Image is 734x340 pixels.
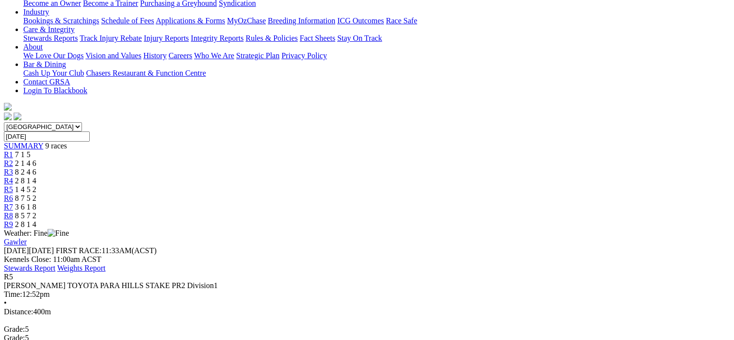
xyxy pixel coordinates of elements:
a: R9 [4,220,13,228]
span: 9 races [45,142,67,150]
a: R4 [4,177,13,185]
div: Care & Integrity [23,34,730,43]
a: Fact Sheets [300,34,335,42]
img: logo-grsa-white.png [4,103,12,111]
a: Integrity Reports [191,34,244,42]
a: Privacy Policy [281,51,327,60]
a: R8 [4,211,13,220]
a: SUMMARY [4,142,43,150]
img: Fine [48,229,69,238]
a: Careers [168,51,192,60]
a: Stewards Reports [23,34,78,42]
img: facebook.svg [4,113,12,120]
a: Bookings & Scratchings [23,16,99,25]
span: 1 4 5 2 [15,185,36,194]
a: Login To Blackbook [23,86,87,95]
a: Who We Are [194,51,234,60]
a: Rules & Policies [245,34,298,42]
a: Stay On Track [337,34,382,42]
a: R1 [4,150,13,159]
a: Bar & Dining [23,60,66,68]
span: 2 8 1 4 [15,220,36,228]
input: Select date [4,131,90,142]
a: Care & Integrity [23,25,75,33]
span: 8 2 4 6 [15,168,36,176]
span: 7 1 5 [15,150,31,159]
span: FIRST RACE: [56,246,101,255]
a: Chasers Restaurant & Function Centre [86,69,206,77]
a: Weights Report [57,264,106,272]
div: Bar & Dining [23,69,730,78]
a: Contact GRSA [23,78,70,86]
a: Industry [23,8,49,16]
span: R5 [4,273,13,281]
a: Injury Reports [144,34,189,42]
a: Cash Up Your Club [23,69,84,77]
a: Race Safe [386,16,417,25]
span: [DATE] [4,246,29,255]
a: R5 [4,185,13,194]
span: 11:33AM(ACST) [56,246,157,255]
a: R7 [4,203,13,211]
a: R3 [4,168,13,176]
a: Strategic Plan [236,51,279,60]
span: 8 7 5 2 [15,194,36,202]
div: 12:52pm [4,290,730,299]
a: Track Injury Rebate [80,34,142,42]
div: Kennels Close: 11:00am ACST [4,255,730,264]
a: Breeding Information [268,16,335,25]
img: twitter.svg [14,113,21,120]
a: Vision and Values [85,51,141,60]
a: R2 [4,159,13,167]
span: 2 1 4 6 [15,159,36,167]
a: History [143,51,166,60]
span: [DATE] [4,246,54,255]
a: Gawler [4,238,27,246]
a: About [23,43,43,51]
span: • [4,299,7,307]
div: About [23,51,730,60]
span: Grade: [4,325,25,333]
a: MyOzChase [227,16,266,25]
span: 2 8 1 4 [15,177,36,185]
span: Time: [4,290,22,298]
a: Applications & Forms [156,16,225,25]
a: Schedule of Fees [101,16,154,25]
a: R6 [4,194,13,202]
a: We Love Our Dogs [23,51,83,60]
span: 8 5 7 2 [15,211,36,220]
span: 3 6 1 8 [15,203,36,211]
div: 400m [4,308,730,316]
span: Weather: Fine [4,229,69,237]
div: Industry [23,16,730,25]
div: 5 [4,325,730,334]
span: Distance: [4,308,33,316]
a: Stewards Report [4,264,55,272]
div: [PERSON_NAME] TOYOTA PARA HILLS STAKE PR2 Division1 [4,281,730,290]
a: ICG Outcomes [337,16,384,25]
